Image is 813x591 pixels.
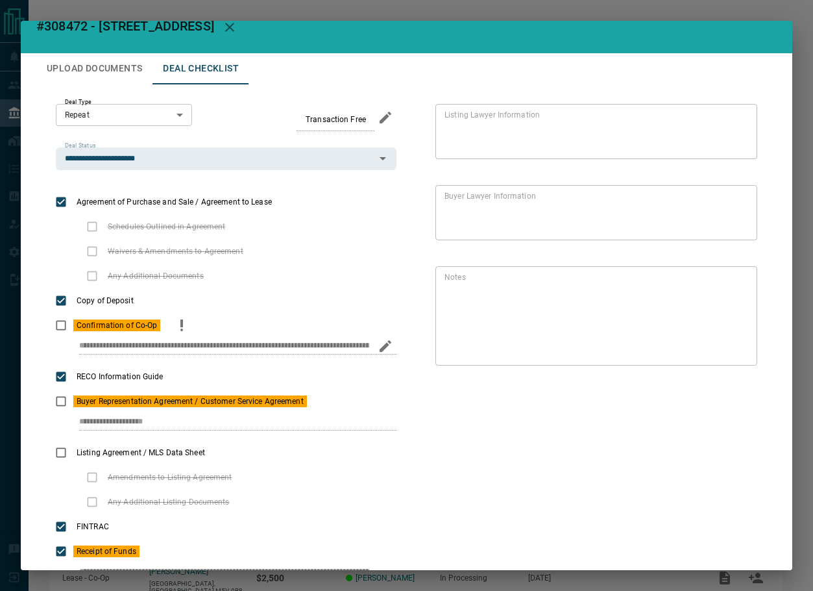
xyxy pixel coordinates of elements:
[374,335,396,357] button: edit
[73,396,307,407] span: Buyer Representation Agreement / Customer Service Agreement
[73,196,275,208] span: Agreement of Purchase and Sale / Agreement to Lease
[73,320,160,331] span: Confirmation of Co-Op
[36,53,152,84] button: Upload Documents
[79,338,369,355] input: checklist input
[73,521,112,533] span: FINTRAC
[36,18,214,34] span: #308472 - [STREET_ADDRESS]
[171,313,193,338] button: priority
[79,414,369,431] input: checklist input
[104,496,233,508] span: Any Additional Listing Documents
[56,104,192,126] div: Repeat
[65,98,91,107] label: Deal Type
[73,546,140,557] span: Receipt of Funds
[444,272,743,360] textarea: text field
[104,245,247,257] span: Waivers & Amendments to Agreement
[152,53,249,84] button: Deal Checklist
[374,149,392,168] button: Open
[73,447,208,459] span: Listing Agreement / MLS Data Sheet
[73,295,137,307] span: Copy of Deposit
[374,107,396,129] button: edit
[104,270,207,282] span: Any Additional Documents
[444,110,743,154] textarea: text field
[104,472,236,483] span: Amendments to Listing Agreement
[104,221,229,233] span: Schedules Outlined in Agreement
[73,371,166,383] span: RECO Information Guide
[444,191,743,235] textarea: text field
[79,564,369,581] input: checklist input
[65,142,95,150] label: Deal Status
